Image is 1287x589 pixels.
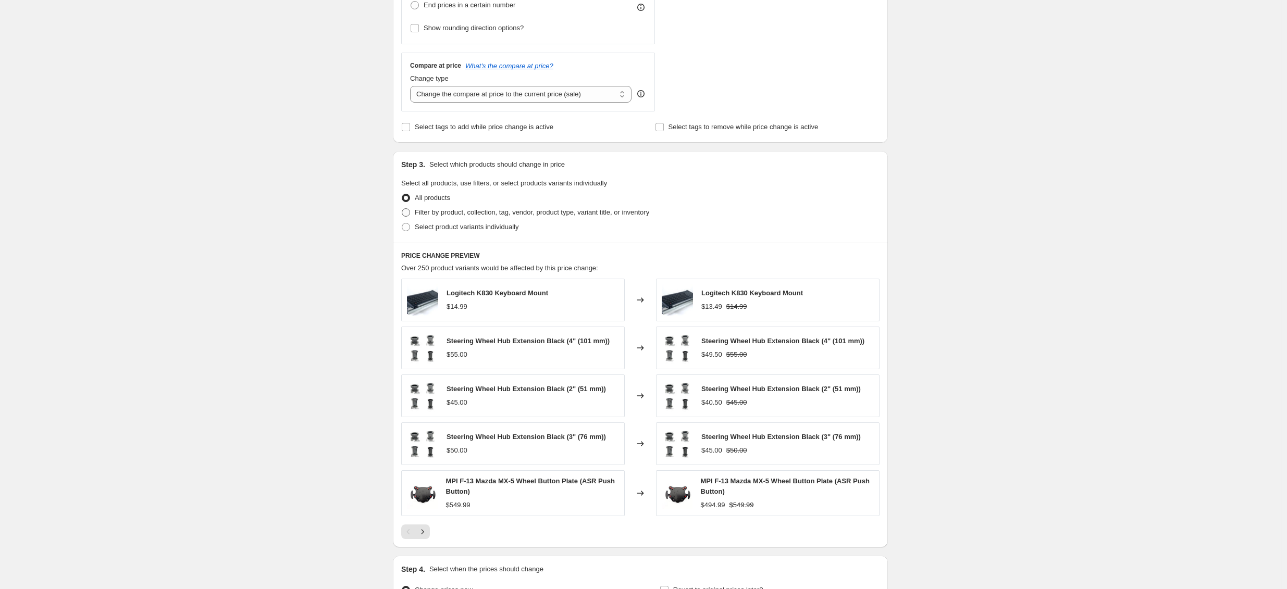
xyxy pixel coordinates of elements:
[726,398,747,406] span: $45.00
[447,385,606,393] span: Steering Wheel Hub Extension Black (2" (51 mm))
[701,433,861,441] span: Steering Wheel Hub Extension Black (3" (76 mm))
[701,289,803,297] span: Logitech K830 Keyboard Mount
[401,564,425,574] h2: Step 4.
[401,179,607,187] span: Select all products, use filters, or select products variants individually
[662,284,693,316] img: 31009273938029_80x.jpg
[726,303,747,310] span: $14.99
[424,24,524,32] span: Show rounding direction options?
[447,446,467,454] span: $50.00
[447,350,467,358] span: $55.00
[662,478,692,509] img: 31009275805805_80x.jpg
[446,501,471,509] span: $549.99
[415,223,518,231] span: Select product variants individually
[701,398,722,406] span: $40.50
[701,477,870,495] span: MPI F-13 Mazda MX-5 Wheel Button Plate (ASR Push Button)
[662,380,693,411] img: Hub_Extension_for_sim_racing_80x.jpg
[401,159,425,170] h2: Step 3.
[662,332,693,364] img: Hub_Extension_for_sim_racing_80x.jpg
[415,194,450,202] span: All products
[447,289,548,297] span: Logitech K830 Keyboard Mount
[447,303,467,310] span: $14.99
[429,564,543,574] p: Select when the prices should change
[415,208,649,216] span: Filter by product, collection, tag, vendor, product type, variant title, or inventory
[410,74,449,82] span: Change type
[701,337,864,345] span: Steering Wheel Hub Extension Black (4" (101 mm))
[424,1,515,9] span: End prices in a certain number
[415,123,553,131] span: Select tags to add while price change is active
[729,501,754,509] span: $549.99
[407,332,438,364] img: Hub_Extension_for_sim_racing_80x.jpg
[701,350,722,358] span: $49.50
[401,252,880,260] h6: PRICE CHANGE PREVIEW
[407,380,438,411] img: Hub_Extension_for_sim_racing_80x.jpg
[701,446,722,454] span: $45.00
[407,478,438,509] img: 31009275805805_80x.jpg
[407,428,438,459] img: Hub_Extension_for_sim_racing_80x.jpg
[415,524,430,539] button: Next
[662,428,693,459] img: Hub_Extension_for_sim_racing_80x.jpg
[636,89,646,99] div: help
[465,62,553,70] button: What's the compare at price?
[447,337,610,345] span: Steering Wheel Hub Extension Black (4" (101 mm))
[446,477,615,495] span: MPI F-13 Mazda MX-5 Wheel Button Plate (ASR Push Button)
[410,61,461,70] h3: Compare at price
[407,284,438,316] img: 31009273938029_80x.jpg
[401,264,598,272] span: Over 250 product variants would be affected by this price change:
[429,159,565,170] p: Select which products should change in price
[669,123,819,131] span: Select tags to remove while price change is active
[726,350,747,358] span: $55.00
[447,433,606,441] span: Steering Wheel Hub Extension Black (3" (76 mm))
[701,303,722,310] span: $13.49
[701,501,725,509] span: $494.99
[701,385,861,393] span: Steering Wheel Hub Extension Black (2" (51 mm))
[401,524,430,539] nav: Pagination
[447,398,467,406] span: $45.00
[726,446,747,454] span: $50.00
